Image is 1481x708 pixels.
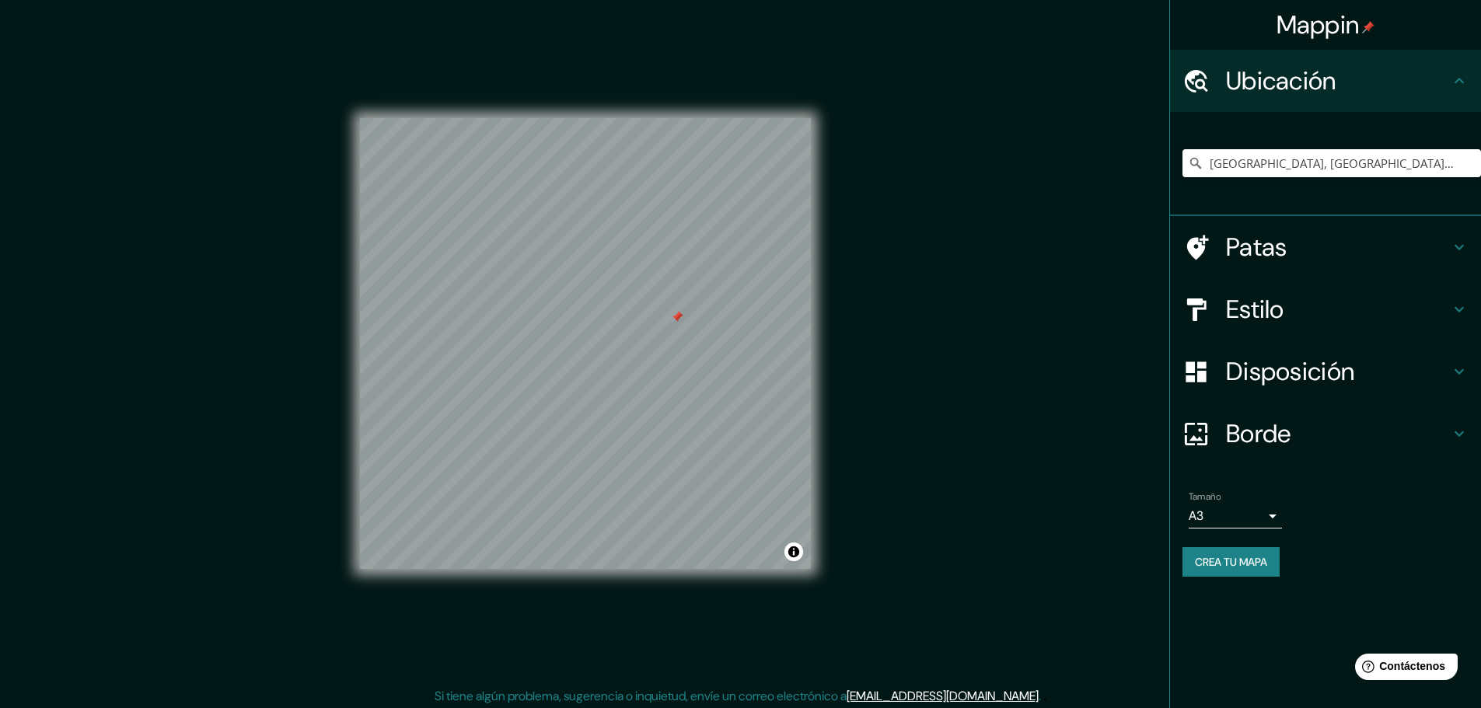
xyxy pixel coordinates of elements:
font: Crea tu mapa [1195,555,1267,569]
div: Estilo [1170,278,1481,340]
img: pin-icon.png [1362,21,1374,33]
font: Mappin [1277,9,1360,41]
div: Disposición [1170,340,1481,403]
button: Activar o desactivar atribución [784,542,803,561]
iframe: Lanzador de widgets de ayuda [1343,647,1464,691]
font: . [1043,687,1046,704]
font: Borde [1226,417,1291,450]
font: Si tiene algún problema, sugerencia o inquietud, envíe un correo electrónico a [435,688,847,704]
font: . [1041,687,1043,704]
font: Tamaño [1189,490,1221,503]
div: Ubicación [1170,50,1481,112]
button: Crea tu mapa [1182,547,1280,577]
input: Elige tu ciudad o zona [1182,149,1481,177]
font: . [1039,688,1041,704]
div: A3 [1189,504,1282,528]
font: Estilo [1226,293,1284,326]
font: Ubicación [1226,65,1336,97]
font: A3 [1189,507,1203,524]
div: Borde [1170,403,1481,465]
a: [EMAIL_ADDRESS][DOMAIN_NAME] [847,688,1039,704]
canvas: Mapa [360,118,811,569]
font: Patas [1226,231,1287,263]
div: Patas [1170,216,1481,278]
font: Disposición [1226,355,1354,388]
